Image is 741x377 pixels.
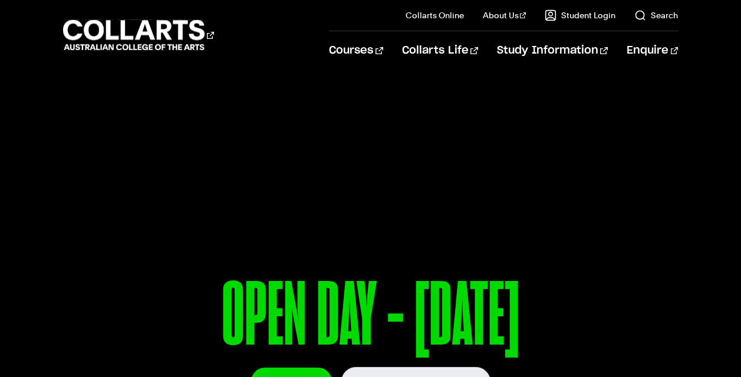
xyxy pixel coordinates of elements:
[627,31,678,70] a: Enquire
[329,31,383,70] a: Courses
[545,9,615,21] a: Student Login
[63,18,214,52] div: Go to homepage
[497,31,608,70] a: Study Information
[483,9,526,21] a: About Us
[406,9,464,21] a: Collarts Online
[63,270,678,367] p: OPEN DAY - [DATE]
[402,31,478,70] a: Collarts Life
[634,9,678,21] a: Search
